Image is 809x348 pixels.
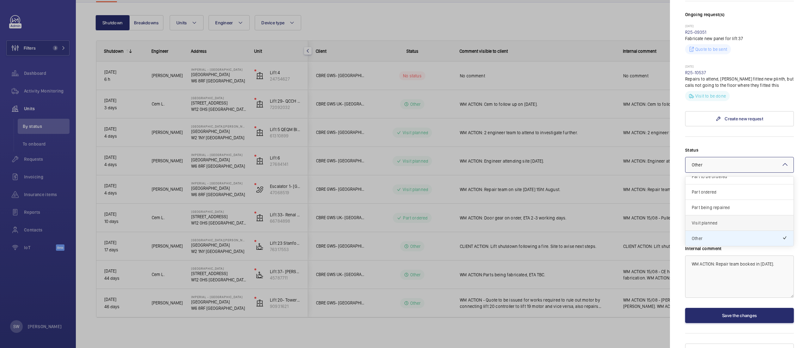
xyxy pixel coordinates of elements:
label: Status [685,147,794,153]
span: Part to be ordered [692,173,787,180]
label: Internal comment [685,245,794,252]
a: R25-09351 [685,30,707,35]
a: Create new request [685,111,794,126]
p: Fabricate new panel for lift 37 [685,35,794,42]
span: Other [692,235,782,242]
h3: Ongoing request(s) [685,11,794,24]
a: R25-10537 [685,70,706,75]
span: Part ordered [692,189,787,195]
span: Part being repaired [692,204,787,211]
ng-dropdown-panel: Options list [685,176,794,246]
p: [DATE] [685,24,794,29]
p: [DATE] [685,64,794,69]
button: Save the changes [685,308,794,323]
span: Visit planned [692,220,787,226]
p: Quote to be sent [695,46,727,52]
span: Other [692,162,703,167]
p: Repairs to attend, [PERSON_NAME] fitted new plinth, but calls not going to the floor where they f... [685,76,794,88]
p: Visit to be done [695,93,726,99]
